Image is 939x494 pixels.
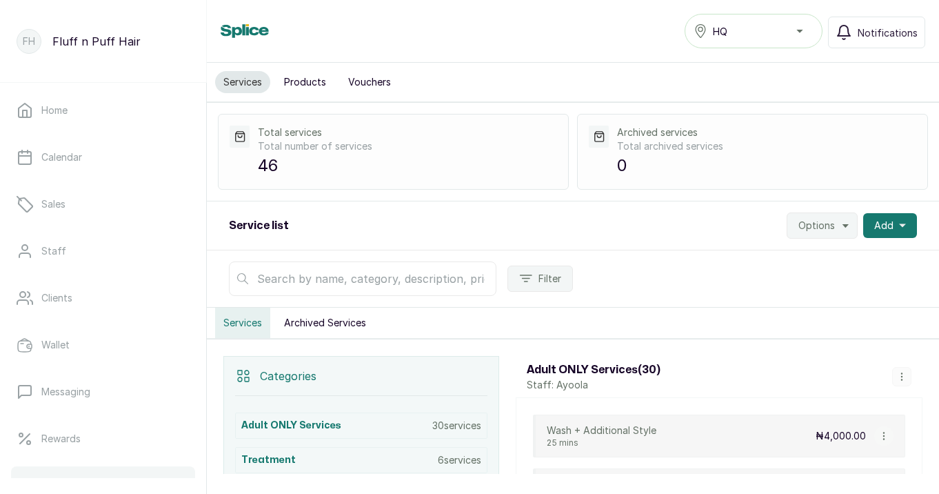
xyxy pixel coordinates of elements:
span: HQ [713,24,727,39]
h3: Adult ONLY Services [241,419,341,433]
div: Wash + Additional Style25 mins [547,424,656,448]
span: Notifications [858,26,918,40]
button: Notifications [828,17,925,48]
p: 25 mins [547,437,656,448]
a: Calendar [11,138,195,177]
p: 6 services [438,453,481,467]
span: Filter [538,272,561,286]
h3: Adult ONLY Services ( 30 ) [527,362,660,378]
p: Home [41,103,68,117]
button: Options [787,213,858,239]
button: Add [863,213,917,238]
span: Options [798,219,835,233]
p: Total number of services [258,139,557,153]
button: HQ [685,14,822,48]
h2: Service list [229,217,289,234]
a: Sales [11,185,195,224]
p: 46 [258,153,557,178]
button: Services [215,308,270,338]
button: Vouchers [340,71,399,93]
button: Products [276,71,334,93]
p: 30 services [432,419,481,433]
a: Home [11,91,195,130]
p: Total archived services [617,139,916,153]
a: Rewards [11,419,195,458]
p: Categories [260,368,316,384]
p: Messaging [41,385,90,399]
p: Sales [41,197,65,211]
p: Staff: Ayoola [527,378,660,392]
p: Archived services [617,126,916,139]
p: Staff [41,244,66,258]
p: Wash + Additional Style [547,424,656,437]
p: 0 [617,153,916,178]
p: Calendar [41,150,82,164]
p: Wallet [41,338,70,352]
p: ₦4,000.00 [816,429,866,443]
a: Messaging [11,373,195,411]
button: Services [215,71,270,93]
a: Staff [11,232,195,270]
p: Clients [41,291,72,305]
button: Filter [507,266,573,292]
p: Rewards [41,432,81,446]
h3: Treatment [241,453,296,467]
span: Add [874,219,893,233]
button: Archived Services [276,308,374,338]
p: Total services [258,126,557,139]
a: Wallet [11,326,195,364]
input: Search by name, category, description, price [229,261,496,296]
p: Fluff n Puff Hair [52,33,141,50]
a: Clients [11,279,195,317]
p: FH [23,34,35,48]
